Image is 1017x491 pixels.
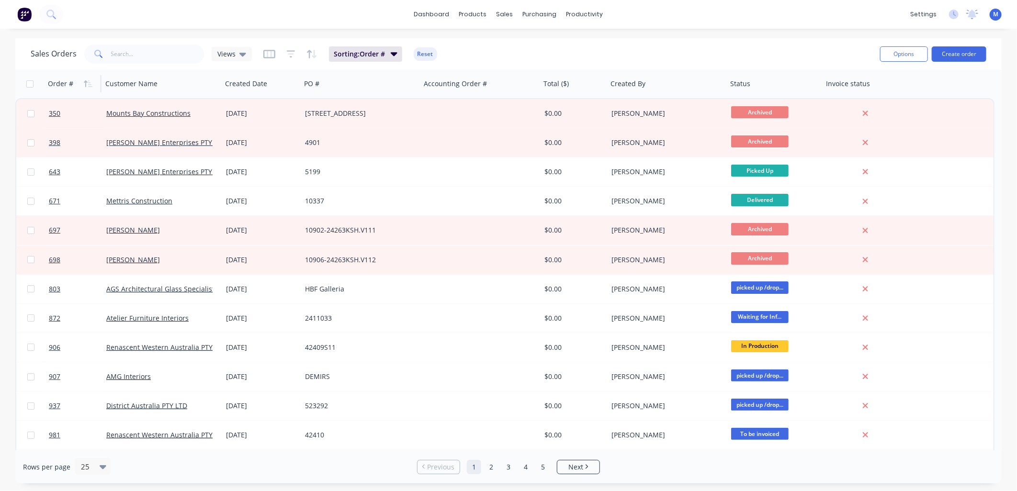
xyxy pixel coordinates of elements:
h1: Sales Orders [31,49,77,58]
div: [PERSON_NAME] [611,255,718,265]
div: products [454,7,492,22]
div: 42409S11 [305,343,411,352]
span: Archived [731,252,789,264]
div: $0.00 [544,343,601,352]
span: 906 [49,343,60,352]
a: [PERSON_NAME] [106,255,160,264]
div: [PERSON_NAME] [611,284,718,294]
div: 10906-24263KSH.V112 [305,255,411,265]
span: Archived [731,135,789,147]
img: Factory [17,7,32,22]
div: 523292 [305,401,411,411]
div: [STREET_ADDRESS] [305,109,411,118]
a: Page 1 is your current page [467,460,481,474]
a: 671 [49,187,106,215]
div: [DATE] [226,167,297,177]
a: AMG Interiors [106,372,151,381]
div: [DATE] [226,225,297,235]
div: $0.00 [544,372,601,381]
input: Search... [111,45,204,64]
a: [PERSON_NAME] Enterprises PTY LTD [106,138,226,147]
div: Customer Name [105,79,158,89]
div: $0.00 [544,284,601,294]
a: 907 [49,362,106,391]
div: Order # [48,79,73,89]
span: 937 [49,401,60,411]
a: Mounts Bay Constructions [106,109,191,118]
a: 872 [49,304,106,333]
a: 398 [49,128,106,157]
div: Accounting Order # [424,79,487,89]
a: Page 3 [501,460,516,474]
div: Status [730,79,750,89]
div: [PERSON_NAME] [611,401,718,411]
div: [DATE] [226,313,297,323]
div: [DATE] [226,372,297,381]
div: $0.00 [544,167,601,177]
div: Created By [610,79,645,89]
span: Rows per page [23,462,70,472]
div: Invoice status [826,79,870,89]
div: [PERSON_NAME] [611,167,718,177]
div: 42410 [305,430,411,440]
span: 803 [49,284,60,294]
a: 937 [49,391,106,420]
span: To be invoiced [731,428,789,440]
div: sales [492,7,518,22]
span: 350 [49,109,60,118]
span: Waiting for Inf... [731,311,789,323]
span: Delivered [731,194,789,206]
div: [PERSON_NAME] [611,138,718,147]
div: [PERSON_NAME] [611,225,718,235]
a: 697 [49,216,106,245]
div: [PERSON_NAME] [611,313,718,323]
div: 4901 [305,138,411,147]
div: PO # [304,79,319,89]
span: Previous [428,462,455,472]
span: Next [568,462,583,472]
a: District Australia PTY LTD [106,401,187,410]
a: Next page [557,462,599,472]
div: [PERSON_NAME] [611,372,718,381]
div: [PERSON_NAME] [611,196,718,206]
a: Page 2 [484,460,498,474]
span: 872 [49,313,60,323]
span: In Production [731,340,789,352]
span: Sorting: Order # [334,49,385,59]
span: Archived [731,106,789,118]
div: $0.00 [544,313,601,323]
span: 698 [49,255,60,265]
div: [PERSON_NAME] [611,430,718,440]
div: [PERSON_NAME] [611,343,718,352]
div: [DATE] [226,430,297,440]
a: 350 [49,99,106,128]
a: Page 5 [536,460,550,474]
a: [PERSON_NAME] [106,225,160,234]
div: [DATE] [226,255,297,265]
span: Archived [731,223,789,235]
div: 10337 [305,196,411,206]
a: 803 [49,275,106,303]
div: $0.00 [544,401,601,411]
div: $0.00 [544,138,601,147]
div: Total ($) [543,79,569,89]
div: $0.00 [544,430,601,440]
div: 10902-24263KSH.V111 [305,225,411,235]
button: Reset [414,47,437,61]
span: 671 [49,196,60,206]
div: settings [905,7,941,22]
div: 2411033 [305,313,411,323]
a: 698 [49,245,106,274]
button: Create order [932,46,986,62]
div: $0.00 [544,225,601,235]
ul: Pagination [413,460,604,474]
div: [DATE] [226,196,297,206]
div: Created Date [225,79,267,89]
div: [DATE] [226,138,297,147]
a: 981 [49,421,106,449]
span: 697 [49,225,60,235]
div: 5199 [305,167,411,177]
a: Mettris Construction [106,196,172,205]
a: 906 [49,333,106,362]
div: [PERSON_NAME] [611,109,718,118]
